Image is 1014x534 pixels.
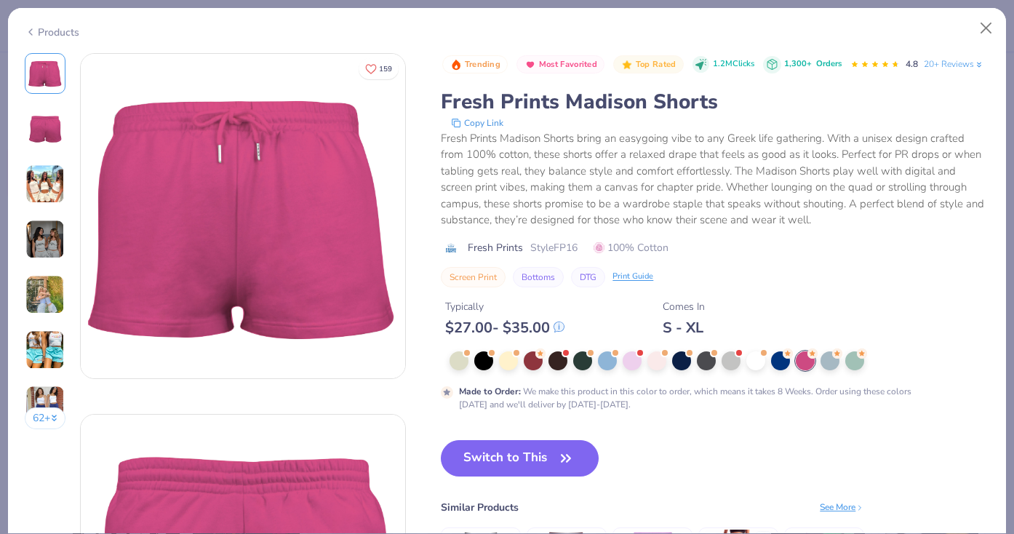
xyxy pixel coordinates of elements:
button: DTG [571,267,605,287]
span: Most Favorited [539,60,597,68]
button: Switch to This [441,440,599,477]
div: We make this product in this color to order, which means it takes 8 Weeks. Order using these colo... [459,385,924,411]
span: Trending [465,60,500,68]
button: Close [973,15,1000,42]
img: brand logo [441,242,460,254]
img: User generated content [25,386,65,425]
span: 4.8 [906,58,918,70]
div: Similar Products [441,500,519,515]
span: 100% Cotton [594,240,668,255]
img: Back [28,111,63,146]
img: User generated content [25,164,65,204]
img: User generated content [25,220,65,259]
button: 62+ [25,407,66,429]
div: Print Guide [612,271,653,283]
div: Products [25,25,79,40]
img: Trending sort [450,59,462,71]
div: See More [820,501,864,514]
img: Front [81,54,405,378]
div: 4.8 Stars [850,53,900,76]
div: $ 27.00 - $ 35.00 [445,319,564,337]
button: Badge Button [613,55,683,74]
button: Bottoms [513,267,564,287]
span: Top Rated [636,60,676,68]
img: Most Favorited sort [524,59,536,71]
button: copy to clipboard [447,116,508,130]
img: User generated content [25,275,65,314]
button: Screen Print [441,267,506,287]
button: Like [359,58,399,79]
strong: Made to Order : [459,386,521,397]
div: Fresh Prints Madison Shorts bring an easygoing vibe to any Greek life gathering. With a unisex de... [441,130,989,228]
img: User generated content [25,330,65,370]
div: Comes In [663,299,705,314]
span: Orders [816,58,842,69]
img: Top Rated sort [621,59,633,71]
img: Front [28,56,63,91]
div: 1,300+ [784,58,842,71]
button: Badge Button [516,55,604,74]
div: Typically [445,299,564,314]
div: S - XL [663,319,705,337]
span: 159 [379,65,392,73]
span: Style FP16 [530,240,578,255]
span: 1.2M Clicks [713,58,754,71]
a: 20+ Reviews [924,57,984,71]
button: Badge Button [442,55,508,74]
div: Fresh Prints Madison Shorts [441,88,989,116]
span: Fresh Prints [468,240,523,255]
